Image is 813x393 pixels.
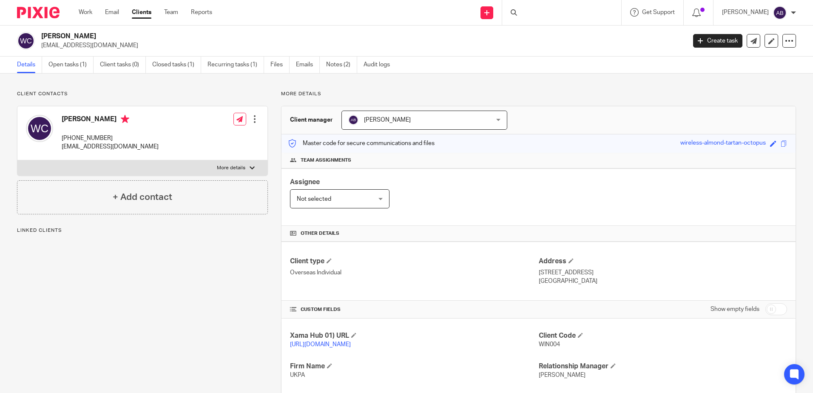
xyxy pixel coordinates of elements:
p: [PHONE_NUMBER] [62,134,159,142]
p: Client contacts [17,91,268,97]
h4: + Add contact [113,191,172,204]
span: [PERSON_NAME] [364,117,411,123]
h4: Address [539,257,787,266]
h2: [PERSON_NAME] [41,32,552,41]
h3: Client manager [290,116,333,124]
span: Not selected [297,196,331,202]
p: [EMAIL_ADDRESS][DOMAIN_NAME] [62,142,159,151]
a: Create task [693,34,742,48]
a: Notes (2) [326,57,357,73]
span: WIN004 [539,342,560,347]
p: Linked clients [17,227,268,234]
p: Master code for secure communications and files [288,139,435,148]
span: Assignee [290,179,320,185]
img: svg%3E [17,32,35,50]
a: Emails [296,57,320,73]
a: Client tasks (0) [100,57,146,73]
a: [URL][DOMAIN_NAME] [290,342,351,347]
a: Clients [132,8,151,17]
a: Recurring tasks (1) [208,57,264,73]
h4: Firm Name [290,362,538,371]
a: Reports [191,8,212,17]
a: Work [79,8,92,17]
a: Email [105,8,119,17]
h4: Xama Hub 01) URL [290,331,538,340]
h4: [PERSON_NAME] [62,115,159,125]
p: More details [217,165,245,171]
i: Primary [121,115,129,123]
h4: Client Code [539,331,787,340]
h4: Relationship Manager [539,362,787,371]
span: UKPA [290,372,305,378]
img: svg%3E [26,115,53,142]
p: More details [281,91,796,97]
img: svg%3E [773,6,787,20]
p: Overseas Individual [290,268,538,277]
span: Team assignments [301,157,351,164]
a: Audit logs [364,57,396,73]
a: Team [164,8,178,17]
img: Pixie [17,7,60,18]
p: [STREET_ADDRESS] [539,268,787,277]
p: [GEOGRAPHIC_DATA] [539,277,787,285]
span: Get Support [642,9,675,15]
p: [PERSON_NAME] [722,8,769,17]
img: svg%3E [348,115,358,125]
h4: CUSTOM FIELDS [290,306,538,313]
a: Details [17,57,42,73]
span: [PERSON_NAME] [539,372,586,378]
div: wireless-almond-tartan-octopus [680,139,766,148]
a: Files [270,57,290,73]
a: Open tasks (1) [48,57,94,73]
a: Closed tasks (1) [152,57,201,73]
p: [EMAIL_ADDRESS][DOMAIN_NAME] [41,41,680,50]
h4: Client type [290,257,538,266]
span: Other details [301,230,339,237]
label: Show empty fields [711,305,759,313]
